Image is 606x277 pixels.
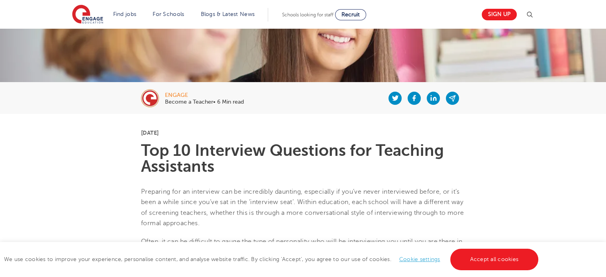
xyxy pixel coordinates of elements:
a: For Schools [153,11,184,17]
a: Sign up [482,9,517,20]
a: Blogs & Latest News [201,11,255,17]
a: Find jobs [113,11,137,17]
p: [DATE] [141,130,465,136]
span: Schools looking for staff [282,12,333,18]
img: Engage Education [72,5,103,25]
p: Become a Teacher• 6 Min read [165,99,244,105]
a: Accept all cookies [450,249,539,270]
span: Recruit [341,12,360,18]
a: Recruit [335,9,366,20]
span: We use cookies to improve your experience, personalise content, and analyse website traffic. By c... [4,256,540,262]
div: engage [165,92,244,98]
h1: Top 10 Interview Questions for Teaching Assistants [141,143,465,175]
p: Often, it can be difficult to gauge the type of personality who will be interviewing you until yo... [141,236,465,268]
a: Cookie settings [399,256,440,262]
p: Preparing for an interview can be incredibly daunting, especially if you’ve never interviewed bef... [141,187,465,228]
